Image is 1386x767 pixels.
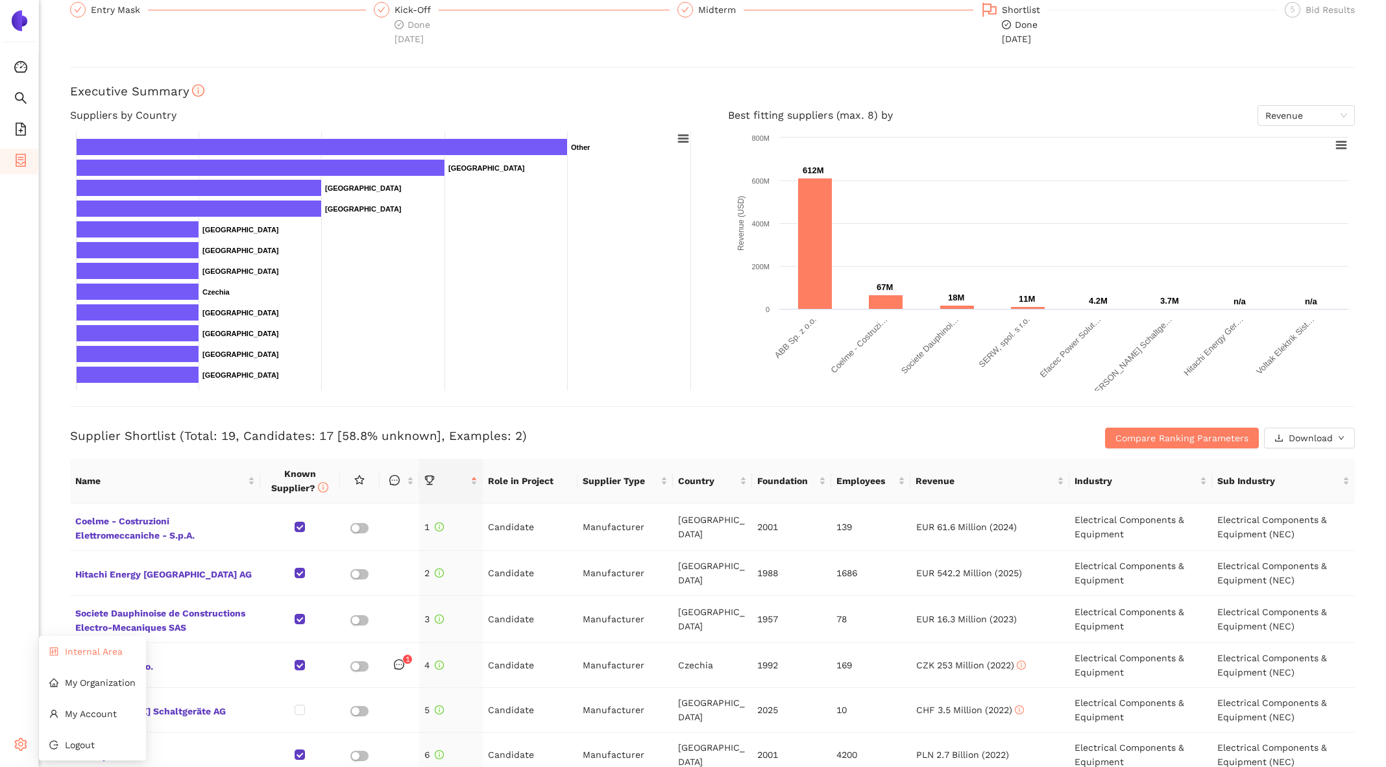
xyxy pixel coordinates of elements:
[65,740,95,750] span: Logout
[318,482,328,493] span: info-circle
[435,568,444,578] span: info-circle
[1069,504,1212,551] td: Electrical Components & Equipment
[75,657,255,674] span: SERW, spol. s r.o.
[673,643,752,688] td: Czechia
[899,315,960,376] text: Societe Dauphinoi…
[75,511,255,542] span: Coelme - Costruzioni Elettromeccaniche - S.p.A.
[1212,596,1355,643] td: Electrical Components & Equipment (NEC)
[49,647,58,656] span: control
[1075,474,1197,488] span: Industry
[75,474,245,488] span: Name
[773,315,818,360] text: ABB Sp. z o.o.
[424,749,444,760] span: 6
[831,688,910,733] td: 10
[752,596,831,643] td: 1957
[751,220,770,228] text: 400M
[435,615,444,624] span: info-circle
[49,709,58,718] span: user
[1160,296,1179,306] text: 3.7M
[483,596,578,643] td: Candidate
[1069,688,1212,733] td: Electrical Components & Equipment
[1069,459,1212,504] th: this column's title is Industry,this column is sortable
[1234,297,1246,306] text: n/a
[75,603,255,635] span: Societe Dauphinoise de Constructions Electro-Mecaniques SAS
[728,105,1355,126] h4: Best fitting suppliers (max. 8) by
[916,614,1017,624] span: EUR 16.3 Million (2023)
[577,459,673,504] th: this column's title is Supplier Type,this column is sortable
[395,19,430,44] span: Done [DATE]
[49,678,58,687] span: home
[70,83,1355,100] h3: Executive Summary
[982,2,997,18] span: flag
[1212,688,1355,733] td: Electrical Components & Equipment (NEC)
[424,614,444,624] span: 3
[202,288,230,296] text: Czechia
[14,149,27,175] span: container
[406,655,410,664] span: 1
[354,475,365,485] span: star
[577,504,673,551] td: Manufacturer
[75,565,255,581] span: Hitachi Energy [GEOGRAPHIC_DATA] AG
[14,118,27,144] span: file-add
[1217,474,1340,488] span: Sub Industry
[1105,428,1259,448] button: Compare Ranking Parameters
[395,2,439,18] div: Kick-Off
[389,475,400,485] span: message
[1265,106,1347,125] span: Revenue
[202,309,279,317] text: [GEOGRAPHIC_DATA]
[1212,504,1355,551] td: Electrical Components & Equipment (NEC)
[836,474,895,488] span: Employees
[752,688,831,733] td: 2025
[1087,315,1174,402] text: [PERSON_NAME] Schaltge…
[757,474,816,488] span: Foundation
[752,643,831,688] td: 1992
[202,371,279,379] text: [GEOGRAPHIC_DATA]
[916,660,1026,670] span: CZK 253 Million (2022)
[435,705,444,714] span: info-circle
[752,504,831,551] td: 2001
[571,143,590,151] text: Other
[831,551,910,596] td: 1686
[75,701,255,718] span: [PERSON_NAME] Schaltgeräte AG
[70,459,260,504] th: this column's title is Name,this column is sortable
[1089,296,1108,306] text: 4.2M
[831,504,910,551] td: 139
[1291,5,1295,14] span: 5
[70,2,366,18] div: Entry Mask
[752,551,831,596] td: 1988
[736,196,746,251] text: Revenue (USD)
[829,315,889,375] text: Coelme - Costruzi…
[424,568,444,578] span: 2
[483,688,578,733] td: Candidate
[202,247,279,254] text: [GEOGRAPHIC_DATA]
[1002,19,1038,44] span: Done [DATE]
[752,459,831,504] th: this column's title is Foundation,this column is sortable
[1254,315,1316,376] text: Voltak Elektrik Sist…
[751,134,770,142] text: 800M
[981,2,1277,46] div: Shortlistcheck-circleDone[DATE]
[483,504,578,551] td: Candidate
[831,596,910,643] td: 78
[70,428,927,444] h3: Supplier Shortlist (Total: 19, Candidates: 17 [58.8% unknown], Examples: 2)
[1015,705,1024,714] span: info-circle
[910,459,1069,504] th: this column's title is Revenue,this column is sortable
[1017,661,1026,670] span: info-circle
[698,2,744,18] div: Midterm
[681,6,689,14] span: check
[751,177,770,185] text: 600M
[91,2,148,18] div: Entry Mask
[448,164,525,172] text: [GEOGRAPHIC_DATA]
[435,750,444,759] span: info-circle
[577,643,673,688] td: Manufacturer
[831,643,910,688] td: 169
[380,459,419,504] th: this column is sortable
[65,677,136,688] span: My Organization
[1305,297,1318,306] text: n/a
[483,643,578,688] td: Candidate
[1212,459,1355,504] th: this column's title is Sub Industry,this column is sortable
[673,504,752,551] td: [GEOGRAPHIC_DATA]
[916,474,1054,488] span: Revenue
[435,661,444,670] span: info-circle
[403,655,412,664] sup: 1
[271,469,328,493] span: Known Supplier?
